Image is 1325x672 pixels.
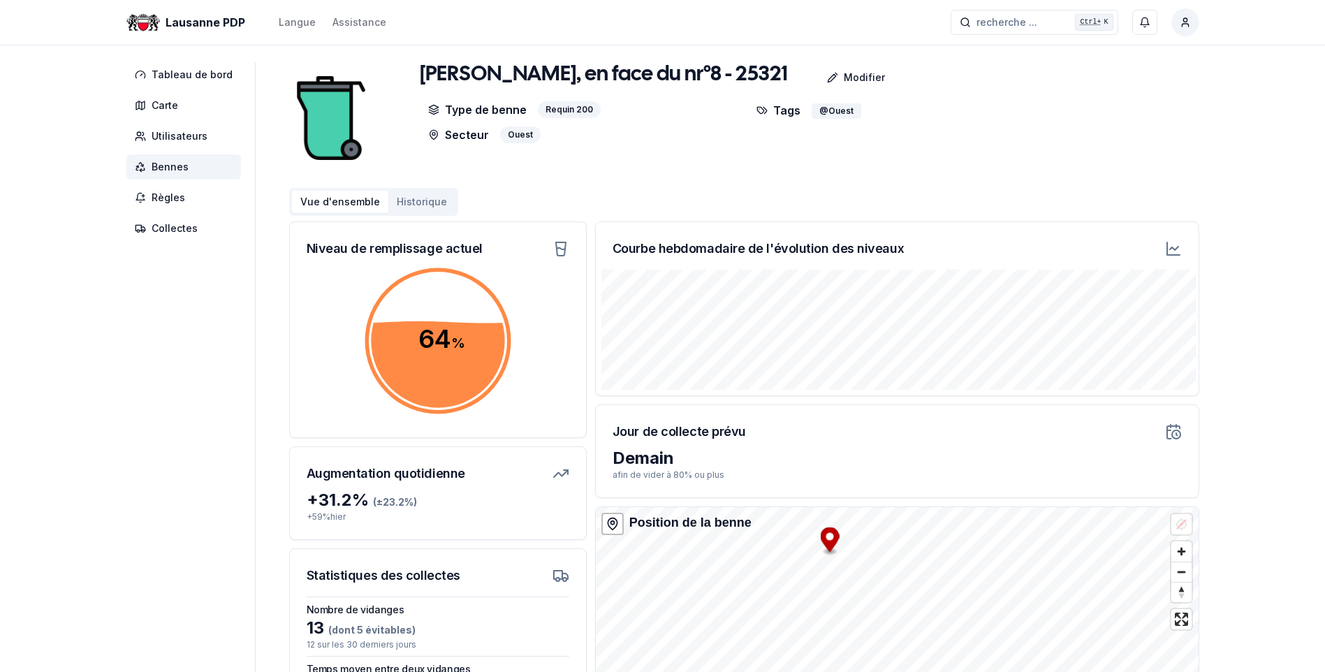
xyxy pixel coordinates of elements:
div: Langue [279,15,316,29]
h3: Nombre de vidanges [307,603,569,617]
a: Bennes [126,154,247,180]
span: recherche ... [976,15,1037,29]
button: Vue d'ensemble [292,191,388,213]
p: Secteur [428,126,489,143]
p: Modifier [844,71,885,85]
h3: Statistiques des collectes [307,566,460,585]
div: Requin 200 [538,101,601,118]
button: Langue [279,14,316,31]
div: 13 [307,617,569,639]
button: Historique [388,191,455,213]
img: Lausanne PDP Logo [126,6,160,39]
span: Règles [152,191,185,205]
p: Tags [756,101,800,119]
h1: [PERSON_NAME], en face du nr°8 - 25321 [420,62,788,87]
span: Collectes [152,221,198,235]
a: Modifier [788,64,896,92]
div: Ouest [500,126,541,143]
div: Map marker [820,527,839,556]
button: Enter fullscreen [1171,609,1192,629]
h3: Augmentation quotidienne [307,464,465,483]
div: Position de la benne [629,513,752,532]
img: bin Image [289,62,373,174]
span: (dont 5 évitables) [324,624,416,636]
p: Type de benne [428,101,527,118]
a: Carte [126,93,247,118]
p: 12 sur les 30 derniers jours [307,639,569,650]
a: Tableau de bord [126,62,247,87]
button: Reset bearing to north [1171,582,1192,602]
a: Assistance [332,14,386,31]
div: Demain [613,447,1182,469]
span: Lausanne PDP [166,14,245,31]
span: Utilisateurs [152,129,207,143]
button: Zoom out [1171,562,1192,582]
h3: Jour de collecte prévu [613,422,746,441]
button: Location not available [1171,514,1192,534]
a: Utilisateurs [126,124,247,149]
a: Lausanne PDP [126,14,251,31]
div: @Ouest [812,103,861,119]
h3: Niveau de remplissage actuel [307,239,483,258]
span: (± 23.2 %) [373,496,417,508]
div: + 31.2 % [307,489,569,511]
a: Collectes [126,216,247,241]
button: recherche ...Ctrl+K [951,10,1118,35]
a: Règles [126,185,247,210]
span: Tableau de bord [152,68,233,82]
span: Reset bearing to north [1171,583,1192,602]
p: + 59 % hier [307,511,569,523]
span: Carte [152,98,178,112]
button: Zoom in [1171,541,1192,562]
span: Bennes [152,160,189,174]
h3: Courbe hebdomadaire de l'évolution des niveaux [613,239,904,258]
p: afin de vider à 80% ou plus [613,469,1182,481]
